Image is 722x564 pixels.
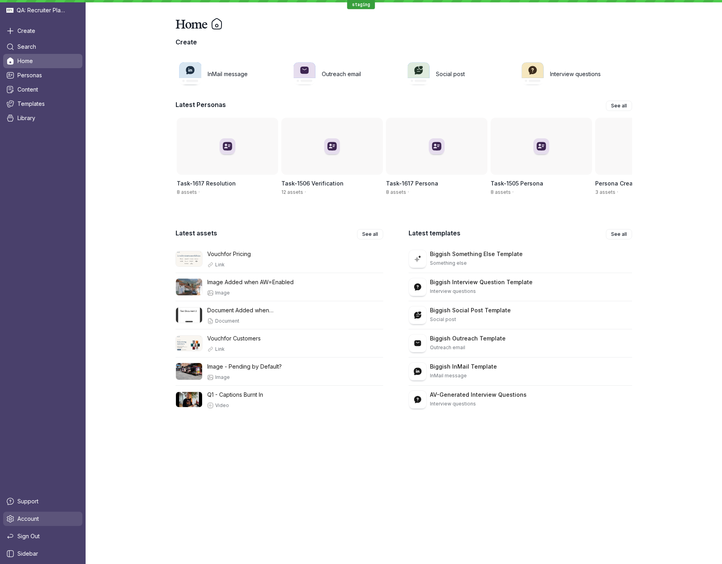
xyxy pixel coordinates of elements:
p: Interview questions [430,287,476,296]
span: 8 assets [177,189,197,195]
a: Templates [3,97,82,111]
img: ac3a5e78-4d1a-4695-84f2-5874e64d9d9f.png [176,278,202,296]
span: See all [362,230,378,238]
p: Interview questions [430,399,476,409]
span: 12 assets [281,189,303,195]
p: Biggish Interview Question Template [430,278,533,287]
img: d4e2404a-9b99-4972-b7c0-68106ef5b90a_poster.0000001.jpg [176,392,202,407]
p: AV-Generated Interview Questions [430,390,527,399]
p: Document [214,318,239,324]
span: Create [17,27,35,35]
a: Task-1505 Persona8 assets· [489,117,591,205]
a: Search [3,40,82,54]
a: Interview questions [518,59,627,90]
a: Image Added when AW=EnabledImage [176,273,383,301]
a: Image - Pending by Default?Image [176,358,383,385]
span: 8 assets [386,189,406,195]
a: InMail message [176,59,285,90]
a: Home [3,54,82,68]
a: Personas [3,68,82,82]
a: Outreach email [290,59,399,90]
span: · [197,189,201,195]
span: · [406,189,411,195]
img: e6fe8512-e6bf-4d76-8efd-18d06b9afc77-thumbnail.png [176,251,202,266]
h3: Interview questions [550,70,601,78]
span: Library [17,114,35,122]
a: AV-Generated Interview QuestionsInterview questions [409,386,632,413]
span: Task-1506 Verification [281,180,344,187]
a: Content [3,82,82,97]
span: Task-1617 Resolution [177,180,236,187]
a: Biggish Outreach TemplateOutreach email [409,329,632,357]
p: Biggish InMail Template [430,362,497,371]
p: Link [214,262,225,268]
a: Sidebar [3,547,82,561]
img: bd081d53-b5d5-4b3b-8b70-c08373f6d518.png [176,363,202,380]
p: InMail message [430,371,467,380]
p: Image - Pending by Default? [207,362,282,371]
p: Create [176,38,632,46]
span: Task-1505 Persona [491,180,543,187]
a: See all [606,101,632,111]
span: See all [611,230,627,238]
span: · [511,189,515,195]
span: Content [17,86,38,94]
span: Templates [17,100,45,108]
p: Social post [430,315,456,324]
a: Biggish Social Post TemplateSocial post [409,301,632,329]
p: Link [214,346,225,352]
span: Task-1617 Persona [386,180,438,187]
a: Task-1506 Verification12 assets· [280,117,382,205]
a: Support [3,494,82,509]
span: Sidebar [17,550,38,558]
a: Account [3,512,82,526]
span: Sign Out [17,532,40,540]
a: Q1 - Captions Burnt InVideo [176,386,383,413]
a: Vouchfor CustomersLink [176,329,383,357]
img: fea2ebfc-1085-4b5f-ad28-38bc56f97e73-thumbnail.png [176,335,202,351]
a: Vouchfor PricingLink [176,245,383,273]
p: Image [214,290,230,296]
span: 8 assets [491,189,511,195]
a: Sign Out [3,529,82,543]
h3: InMail message [208,70,248,78]
a: See all [606,229,632,239]
p: Something else [430,258,467,268]
a: Library [3,111,82,125]
a: Social post [404,59,513,90]
span: 3 assets [595,189,615,195]
p: Image Added when AW=Enabled [207,278,294,287]
span: QA: Recruiter Playground [17,6,67,14]
span: Support [17,497,38,505]
p: Latest Personas [176,101,226,109]
button: Create [3,24,82,38]
a: Task-1617 Resolution8 assets· [176,117,277,205]
h3: Outreach email [322,70,361,78]
p: Biggish Outreach Template [430,334,506,343]
span: Search [17,43,36,51]
p: Outreach email [430,343,465,352]
img: 582948d3-e12a-4fab-b1fb-a9bbe5722b90-thumbnail.png [176,307,202,323]
p: Vouchfor Pricing [207,250,251,258]
span: Home [17,57,33,65]
p: Latest templates [409,229,460,237]
span: Persona Created when AW=Enabled [595,180,695,187]
a: Document Added when AW=EnabledDocument [176,301,383,329]
span: Personas [17,71,42,79]
img: QA: Recruiter Playground avatar [6,7,13,14]
div: QA: Recruiter Playground [3,3,82,17]
p: Video [214,402,229,409]
a: See all [357,229,383,239]
p: Document Added when AW=Enabled [207,306,300,315]
a: Task-1617 Persona8 assets· [385,117,486,205]
p: Latest assets [176,229,217,237]
span: · [615,189,620,195]
span: See all [611,102,627,110]
a: Biggish Interview Question TemplateInterview questions [409,273,632,301]
a: Biggish InMail TemplateInMail message [409,358,632,385]
p: Q1 - Captions Burnt In [207,390,263,399]
span: Account [17,515,39,523]
a: Persona Created when AW=Enabled3 assets· [594,117,695,205]
span: · [303,189,308,195]
p: Biggish Social Post Template [430,306,511,315]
